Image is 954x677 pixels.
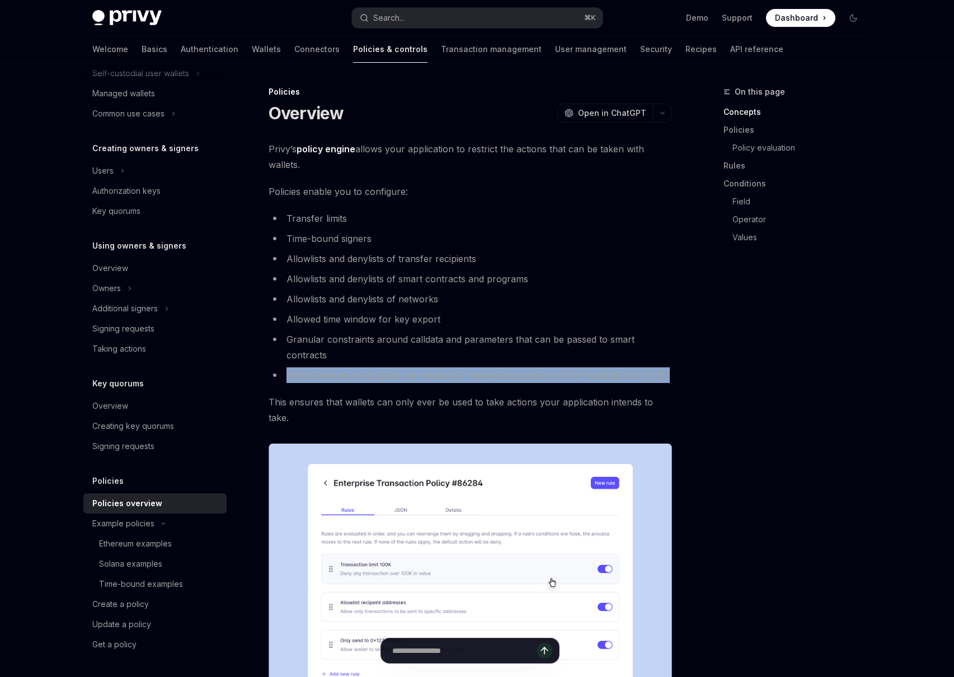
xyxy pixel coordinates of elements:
[269,231,672,246] li: Time-bound signers
[92,618,151,631] div: Update a policy
[352,8,603,28] button: Search...⌘K
[732,139,871,157] a: Policy evaluation
[732,193,871,211] a: Field
[83,339,227,359] a: Taking actions
[83,614,227,634] a: Update a policy
[92,322,154,335] div: Signing requests
[92,342,146,356] div: Taking actions
[92,597,149,611] div: Create a policy
[766,9,835,27] a: Dashboard
[584,13,596,22] span: ⌘ K
[92,142,199,155] h5: Creating owners & signers
[92,87,155,100] div: Managed wallets
[269,332,672,363] li: Granular constraints around calldata and parameters that can be passed to smart contracts
[685,36,717,63] a: Recipes
[686,12,708,24] a: Demo
[83,416,227,436] a: Creating key quorums
[269,184,672,199] span: Policies enable you to configure:
[92,440,154,453] div: Signing requests
[83,201,227,221] a: Key quorums
[269,271,672,287] li: Allowlists and denylists of smart contracts and programs
[723,157,871,175] a: Rules
[181,36,238,63] a: Authentication
[775,12,818,24] span: Dashboard
[723,103,871,121] a: Concepts
[92,10,162,26] img: dark logo
[83,534,227,554] a: Ethereum examples
[92,302,158,315] div: Additional signers
[83,436,227,456] a: Signing requests
[92,107,165,120] div: Common use cases
[83,594,227,614] a: Create a policy
[844,9,862,27] button: Toggle dark mode
[83,319,227,339] a: Signing requests
[269,394,672,426] span: This ensures that wallets can only ever be used to take actions your application intends to take.
[269,311,672,327] li: Allowed time window for key export
[92,517,154,530] div: Example policies
[297,143,355,155] strong: policy engine
[732,211,871,228] a: Operator
[269,291,672,307] li: Allowlists and denylists of networks
[83,574,227,594] a: Time-bound examples
[83,493,227,513] a: Policies overview
[92,377,144,390] h5: Key quorums
[537,643,552,659] button: Send message
[722,12,753,24] a: Support
[92,204,140,218] div: Key quorums
[269,251,672,267] li: Allowlists and denylists of transfer recipients
[269,103,344,123] h1: Overview
[92,282,121,295] div: Owners
[99,557,162,571] div: Solana examples
[92,184,161,198] div: Authorization keys
[83,181,227,201] a: Authorization keys
[83,634,227,655] a: Get a policy
[578,108,646,119] span: Open in ChatGPT
[92,262,128,275] div: Overview
[83,83,227,104] a: Managed wallets
[92,638,137,651] div: Get a policy
[92,164,114,178] div: Users
[294,36,340,63] a: Connectors
[555,36,627,63] a: User management
[269,86,672,97] div: Policies
[640,36,672,63] a: Security
[142,36,167,63] a: Basics
[735,85,785,99] span: On this page
[99,537,172,550] div: Ethereum examples
[723,175,871,193] a: Conditions
[373,11,405,25] div: Search...
[83,554,227,574] a: Solana examples
[269,211,672,226] li: Transfer limits
[269,141,672,172] span: Privy’s allows your application to restrict the actions that can be taken with wallets.
[92,497,162,510] div: Policies overview
[730,36,783,63] a: API reference
[723,121,871,139] a: Policies
[92,399,128,413] div: Overview
[732,228,871,246] a: Values
[252,36,281,63] a: Wallets
[557,104,653,123] button: Open in ChatGPT
[83,396,227,416] a: Overview
[83,258,227,278] a: Overview
[441,36,542,63] a: Transaction management
[353,36,427,63] a: Policies & controls
[92,419,174,433] div: Creating key quorums
[269,367,672,383] li: Restrictions around signatures needed for transactions, such as EVM typed data (EIP712)
[92,474,124,488] h5: Policies
[99,577,183,591] div: Time-bound examples
[92,36,128,63] a: Welcome
[92,239,186,253] h5: Using owners & signers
